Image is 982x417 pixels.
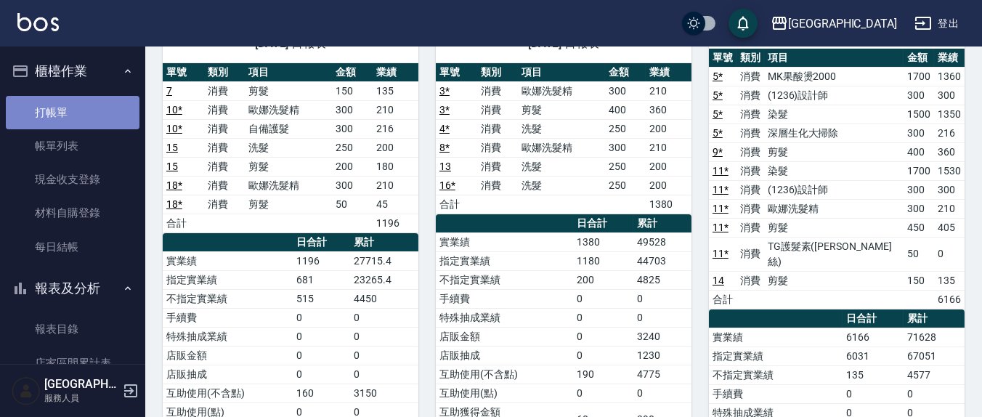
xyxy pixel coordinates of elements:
button: [GEOGRAPHIC_DATA] [765,9,903,39]
td: 44703 [633,251,691,270]
td: 店販抽成 [163,365,293,384]
td: 店販金額 [163,346,293,365]
td: 0 [350,365,418,384]
td: 200 [373,138,418,157]
td: 合計 [436,195,477,214]
th: 金額 [605,63,646,82]
td: 店販金額 [436,327,573,346]
td: 450 [904,218,934,237]
td: TG護髮素([PERSON_NAME]絲) [764,237,904,271]
a: 報表目錄 [6,312,139,346]
td: 180 [373,157,418,176]
td: 400 [904,142,934,161]
td: 不指定實業績 [436,270,573,289]
td: 1530 [934,161,965,180]
td: MK果酸燙2000 [764,67,904,86]
th: 日合計 [843,309,904,328]
td: 0 [293,327,350,346]
td: 消費 [736,218,764,237]
a: 14 [713,275,724,286]
td: 27715.4 [350,251,418,270]
td: 300 [904,124,934,142]
td: 135 [934,271,965,290]
td: 1500 [904,105,934,124]
td: 店販抽成 [436,346,573,365]
td: 300 [904,86,934,105]
td: 1350 [934,105,965,124]
td: 1380 [573,232,633,251]
td: 消費 [477,157,519,176]
td: 1700 [904,67,934,86]
td: 消費 [736,124,764,142]
td: 150 [904,271,934,290]
td: 洗髮 [518,157,604,176]
table: a dense table [436,63,691,214]
td: 190 [573,365,633,384]
td: 消費 [204,81,245,100]
td: 剪髮 [518,100,604,119]
td: 剪髮 [245,195,331,214]
td: 消費 [204,100,245,119]
td: 210 [646,81,691,100]
td: 49528 [633,232,691,251]
td: 剪髮 [245,81,331,100]
td: 洗髮 [245,138,331,157]
td: 4775 [633,365,691,384]
td: 消費 [204,176,245,195]
td: 自備護髮 [245,119,331,138]
td: 歐娜洗髮精 [764,199,904,218]
td: 3240 [633,327,691,346]
td: 300 [605,138,646,157]
th: 累計 [904,309,965,328]
td: 1700 [904,161,934,180]
td: 150 [332,81,373,100]
td: 300 [332,176,373,195]
td: 23265.4 [350,270,418,289]
td: 0 [350,308,418,327]
td: 剪髮 [764,142,904,161]
img: Person [12,376,41,405]
td: 45 [373,195,418,214]
img: Logo [17,13,59,31]
td: 250 [605,176,646,195]
td: 指定實業績 [163,270,293,289]
td: 消費 [736,271,764,290]
td: 300 [605,81,646,100]
td: 消費 [736,161,764,180]
td: 消費 [477,81,519,100]
button: save [729,9,758,38]
td: 0 [573,327,633,346]
th: 項目 [518,63,604,82]
td: 實業績 [163,251,293,270]
a: 7 [166,85,172,97]
td: 特殊抽成業績 [436,308,573,327]
td: 200 [646,176,691,195]
td: 216 [373,119,418,138]
td: 0 [573,384,633,402]
h5: [GEOGRAPHIC_DATA] [44,377,118,392]
td: 消費 [204,195,245,214]
th: 金額 [904,49,934,68]
a: 15 [166,161,178,172]
td: 1196 [373,214,418,232]
td: 不指定實業績 [709,365,843,384]
td: 250 [332,138,373,157]
td: 不指定實業績 [163,289,293,308]
td: 0 [633,289,691,308]
td: 消費 [736,142,764,161]
th: 單號 [163,63,204,82]
td: 0 [350,327,418,346]
td: 216 [934,124,965,142]
td: 210 [934,199,965,218]
td: 消費 [736,86,764,105]
td: 手續費 [436,289,573,308]
th: 項目 [245,63,331,82]
td: 300 [332,119,373,138]
a: 13 [439,161,451,172]
td: 135 [373,81,418,100]
td: 0 [843,384,904,403]
td: 360 [934,142,965,161]
td: (1236)設計師 [764,86,904,105]
td: 4825 [633,270,691,289]
td: 0 [573,346,633,365]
